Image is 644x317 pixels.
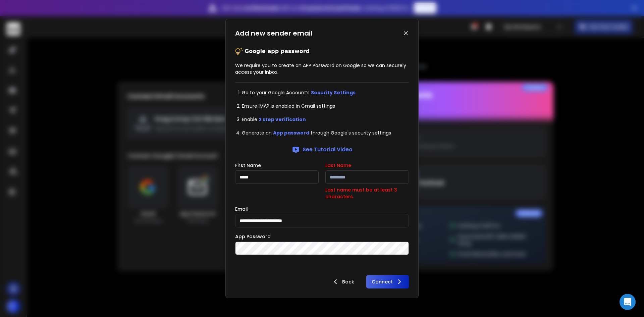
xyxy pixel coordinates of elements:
[292,146,353,154] a: See Tutorial Video
[235,47,243,55] img: tips
[242,103,409,109] li: Ensure IMAP is enabled in Gmail settings
[620,294,636,310] div: Open Intercom Messenger
[325,163,351,168] label: Last Name
[235,29,312,38] h1: Add new sender email
[242,89,409,96] li: Go to your Google Account’s
[242,129,409,136] li: Generate an through Google's security settings
[273,129,309,136] a: App password
[366,275,409,288] button: Connect
[235,163,261,168] label: First Name
[235,62,409,75] p: We require you to create an APP Password on Google so we can securely access your inbox.
[245,47,310,55] p: Google app password
[311,89,356,96] a: Security Settings
[242,116,409,123] li: Enable
[325,187,409,200] p: Last name must be at least 3 characters.
[326,275,360,288] button: Back
[259,116,306,123] a: 2 step verification
[235,207,248,211] label: Email
[235,234,271,239] label: App Password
